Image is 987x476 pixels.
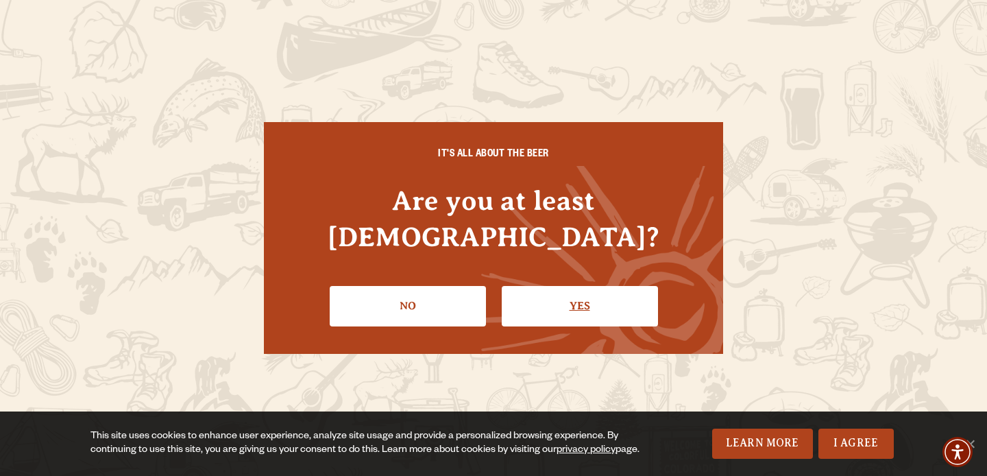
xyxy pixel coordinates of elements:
h4: Are you at least [DEMOGRAPHIC_DATA]? [291,182,696,255]
div: This site uses cookies to enhance user experience, analyze site usage and provide a personalized ... [90,430,642,457]
a: Confirm I'm 21 or older [502,286,658,326]
h6: IT'S ALL ABOUT THE BEER [291,150,696,162]
a: Learn More [712,429,813,459]
a: I Agree [818,429,894,459]
div: Accessibility Menu [942,437,973,467]
a: No [330,286,486,326]
a: privacy policy [557,445,616,456]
